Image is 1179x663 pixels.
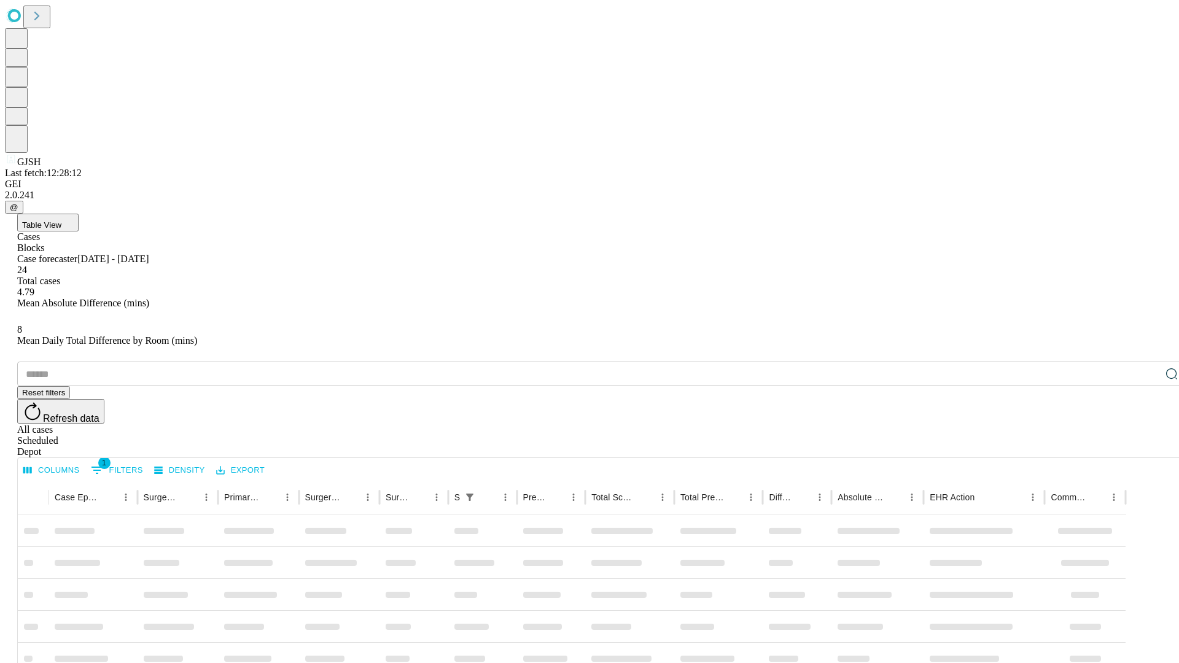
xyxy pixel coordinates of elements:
span: Table View [22,220,61,230]
span: 8 [17,324,22,335]
span: 1 [98,457,111,469]
div: Surgeon Name [144,492,179,502]
button: Menu [654,489,671,506]
div: Predicted In Room Duration [523,492,547,502]
span: 4.79 [17,287,34,297]
div: 2.0.241 [5,190,1174,201]
div: Surgery Date [386,492,410,502]
div: Surgery Name [305,492,341,502]
div: Comments [1051,492,1086,502]
div: Absolute Difference [838,492,885,502]
button: Menu [1024,489,1041,506]
button: Sort [637,489,654,506]
button: Table View [17,214,79,231]
div: Total Scheduled Duration [591,492,636,502]
button: @ [5,201,23,214]
button: Sort [548,489,565,506]
button: Menu [811,489,828,506]
button: Sort [181,489,198,506]
span: Reset filters [22,388,65,397]
span: Mean Daily Total Difference by Room (mins) [17,335,197,346]
span: 24 [17,265,27,275]
button: Sort [480,489,497,506]
button: Density [151,461,208,480]
button: Sort [725,489,742,506]
button: Menu [903,489,920,506]
div: Case Epic Id [55,492,99,502]
button: Menu [117,489,134,506]
div: Primary Service [224,492,260,502]
div: EHR Action [930,492,975,502]
button: Menu [359,489,376,506]
span: GJSH [17,157,41,167]
span: Case forecaster [17,254,77,264]
button: Menu [198,489,215,506]
button: Export [213,461,268,480]
button: Sort [262,489,279,506]
button: Menu [1105,489,1123,506]
button: Sort [794,489,811,506]
span: @ [10,203,18,212]
button: Refresh data [17,399,104,424]
span: Total cases [17,276,60,286]
button: Show filters [461,489,478,506]
button: Menu [279,489,296,506]
button: Menu [742,489,760,506]
div: GEI [5,179,1174,190]
button: Sort [1088,489,1105,506]
span: [DATE] - [DATE] [77,254,149,264]
button: Menu [565,489,582,506]
button: Menu [428,489,445,506]
button: Sort [976,489,993,506]
span: Mean Absolute Difference (mins) [17,298,149,308]
div: Total Predicted Duration [680,492,725,502]
button: Menu [497,489,514,506]
button: Reset filters [17,386,70,399]
span: Last fetch: 12:28:12 [5,168,82,178]
button: Show filters [88,460,146,480]
button: Select columns [20,461,83,480]
button: Sort [886,489,903,506]
button: Sort [342,489,359,506]
button: Sort [100,489,117,506]
div: Difference [769,492,793,502]
div: Scheduled In Room Duration [454,492,460,502]
div: 1 active filter [461,489,478,506]
button: Sort [411,489,428,506]
span: Refresh data [43,413,99,424]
